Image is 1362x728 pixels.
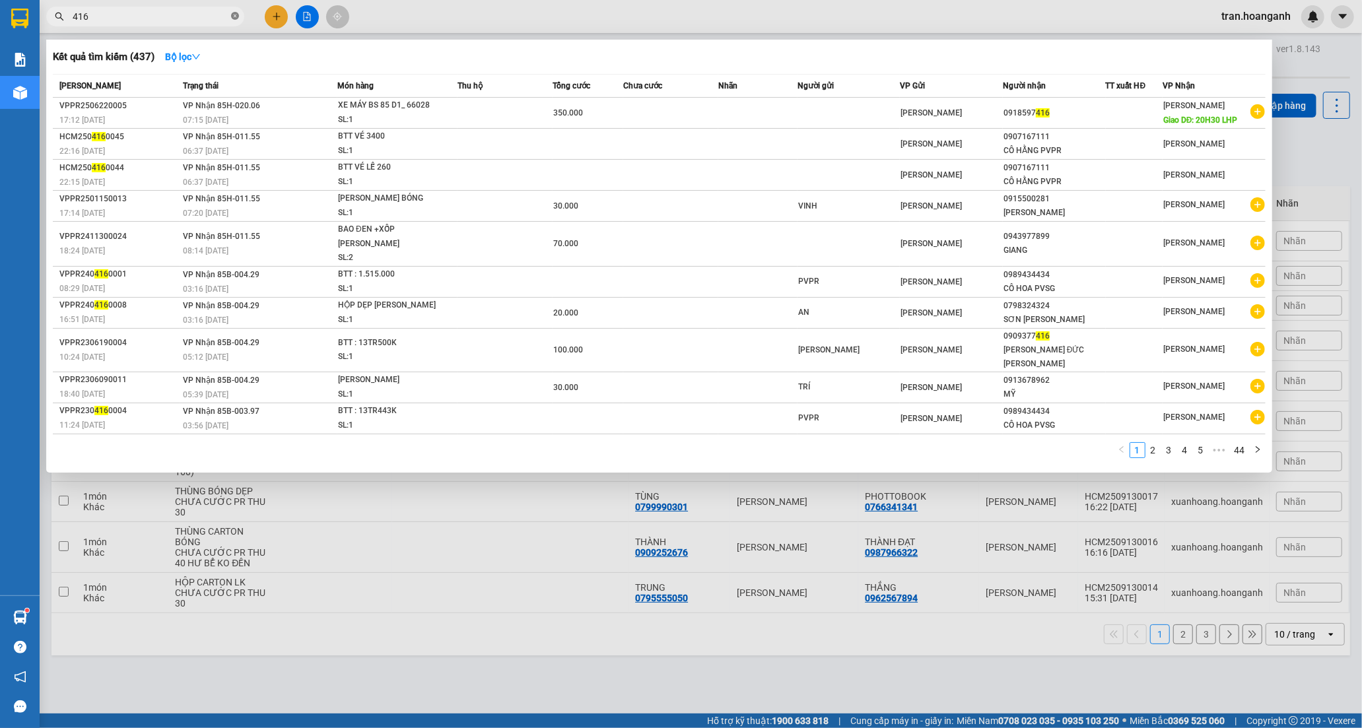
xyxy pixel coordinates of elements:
span: down [191,52,201,61]
div: 0909377 [1004,329,1105,343]
div: 0918597 [1004,106,1105,120]
span: Người nhận [1003,81,1046,90]
div: SL: 1 [338,418,437,433]
span: [PERSON_NAME] [901,139,962,149]
span: 70.000 [553,239,578,248]
span: VP Nhận 85H-020.06 [183,101,260,110]
div: MỸ [1004,387,1105,401]
div: [PERSON_NAME] [11,11,117,41]
span: VP Nhận 85H-011.55 [183,232,260,241]
div: BTT : 13TR500K [338,336,437,350]
span: 100.000 [553,345,583,354]
span: Gửi: [11,11,32,25]
span: 07:15 [DATE] [183,116,228,125]
div: VPPR240 0008 [59,298,179,312]
div: TRÍ [798,380,900,394]
input: Tìm tên, số ĐT hoặc mã đơn [73,9,228,24]
span: Chưa cước [623,81,662,90]
span: CR : [10,84,30,98]
span: 350.000 [553,108,583,117]
div: VPPR2506220005 [59,99,179,113]
span: [PERSON_NAME] [901,277,962,286]
li: 5 [1193,442,1209,458]
span: 416 [1036,331,1050,341]
img: warehouse-icon [13,86,27,100]
li: Next 5 Pages [1209,442,1230,458]
span: VP Nhận 85H-011.55 [183,194,260,203]
span: plus-circle [1250,379,1265,393]
span: close-circle [231,12,239,20]
span: 03:16 [DATE] [183,315,228,325]
span: ••• [1209,442,1230,458]
span: VP Nhận 85H-011.55 [183,132,260,141]
a: 1 [1130,443,1145,457]
div: 40.000 [10,83,119,99]
span: Giao DĐ: 20H30 LHP [1163,116,1238,125]
span: VP Nhận 85B-004.29 [183,270,259,279]
span: 416 [1036,108,1050,117]
span: 20.000 [553,308,578,317]
div: [PERSON_NAME] [126,11,232,41]
span: [PERSON_NAME] [901,201,962,211]
span: Nhãn [718,81,737,90]
div: VPPR2501150013 [59,192,179,206]
div: [PERSON_NAME] [338,373,437,387]
div: 0943977899 [1004,230,1105,244]
img: logo-vxr [11,9,28,28]
span: [PERSON_NAME] [1163,101,1225,110]
span: [PERSON_NAME] [901,345,962,354]
span: [PERSON_NAME] [1163,276,1225,285]
div: SL: 2 [338,251,437,265]
div: VPPR2411300024 [59,230,179,244]
div: BTT : 13TR443K [338,404,437,418]
span: 16:51 [DATE] [59,315,105,324]
strong: Bộ lọc [165,51,201,62]
span: left [1118,446,1126,453]
span: 08:14 [DATE] [183,246,228,255]
div: 0798324324 [1004,299,1105,313]
div: SL: 1 [338,313,437,327]
li: Previous Page [1114,442,1130,458]
div: SL: 1 [338,175,437,189]
li: 4 [1177,442,1193,458]
li: 2 [1145,442,1161,458]
span: [PERSON_NAME] [1163,200,1225,209]
div: SL: 1 [338,144,437,158]
div: 0989434434 [1004,405,1105,418]
span: 07:20 [DATE] [183,209,228,218]
span: [PERSON_NAME] [1163,170,1225,180]
span: 05:12 [DATE] [183,352,228,362]
li: 3 [1161,442,1177,458]
div: CÔ HOA PVSG [1004,418,1105,432]
div: 0913678962 [1004,374,1105,387]
div: VPPR240 0001 [59,267,179,281]
div: VPPR2306090011 [59,373,179,387]
div: HỘP DẸP [PERSON_NAME] [338,298,437,313]
div: VINH [798,199,900,213]
span: 11:24 [DATE] [59,420,105,430]
button: right [1250,442,1266,458]
span: right [1254,446,1262,453]
span: 22:15 [DATE] [59,178,105,187]
span: [PERSON_NAME] [901,170,962,180]
span: 416 [94,269,108,279]
span: 06:37 [DATE] [183,147,228,156]
div: SƠN [PERSON_NAME] [1004,313,1105,327]
span: [PERSON_NAME] [1163,413,1225,422]
span: Người gửi [798,81,834,90]
span: [PERSON_NAME] [1163,345,1225,354]
span: [PERSON_NAME] [901,414,962,423]
span: [PERSON_NAME] [59,81,121,90]
div: SL: 1 [338,350,437,364]
div: CHÍN [11,41,117,57]
span: 17:14 [DATE] [59,209,105,218]
div: PVPR [798,275,900,288]
span: 30.000 [553,383,578,392]
span: VP Nhận 85H-011.55 [183,163,260,172]
span: VP Nhận 85B-003.97 [183,407,259,416]
div: 0907167111 [1004,130,1105,144]
span: 18:40 [DATE] [59,389,105,399]
a: 5 [1194,443,1208,457]
span: Nhận: [126,11,158,25]
span: plus-circle [1250,342,1265,356]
